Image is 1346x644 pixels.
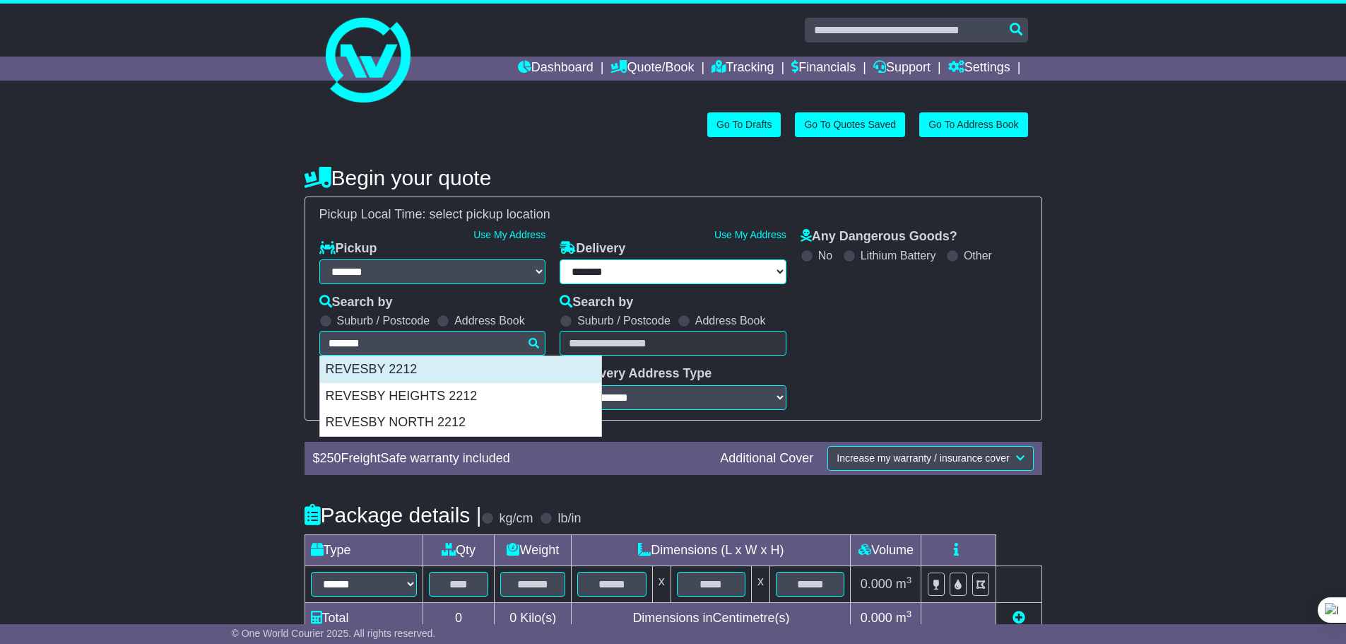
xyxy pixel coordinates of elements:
[801,229,957,245] label: Any Dangerous Goods?
[320,356,601,383] div: REVESBY 2212
[423,534,495,566] td: Qty
[610,57,694,81] a: Quote/Book
[495,534,572,566] td: Weight
[572,602,851,633] td: Dimensions in Centimetre(s)
[320,383,601,410] div: REVESBY HEIGHTS 2212
[907,575,912,585] sup: 3
[919,112,1027,137] a: Go To Address Book
[695,314,766,327] label: Address Book
[827,446,1033,471] button: Increase my warranty / insurance cover
[305,534,423,566] td: Type
[851,534,921,566] td: Volume
[572,534,851,566] td: Dimensions (L x W x H)
[873,57,931,81] a: Support
[652,566,671,602] td: x
[577,314,671,327] label: Suburb / Postcode
[861,611,892,625] span: 0.000
[560,241,625,257] label: Delivery
[320,409,601,436] div: REVESBY NORTH 2212
[557,511,581,527] label: lb/in
[560,295,633,310] label: Search by
[714,229,786,240] a: Use My Address
[495,602,572,633] td: Kilo(s)
[712,57,774,81] a: Tracking
[861,249,936,262] label: Lithium Battery
[752,566,770,602] td: x
[791,57,856,81] a: Financials
[707,112,781,137] a: Go To Drafts
[964,249,992,262] label: Other
[306,451,714,467] div: $ FreightSafe warranty included
[232,628,436,639] span: © One World Courier 2025. All rights reserved.
[837,452,1009,464] span: Increase my warranty / insurance cover
[518,57,594,81] a: Dashboard
[907,609,912,619] sup: 3
[795,112,905,137] a: Go To Quotes Saved
[499,511,533,527] label: kg/cm
[861,577,892,591] span: 0.000
[320,451,341,465] span: 250
[473,229,545,240] a: Use My Address
[509,611,516,625] span: 0
[430,207,550,221] span: select pickup location
[818,249,832,262] label: No
[337,314,430,327] label: Suburb / Postcode
[896,577,912,591] span: m
[896,611,912,625] span: m
[560,366,712,382] label: Delivery Address Type
[1013,611,1025,625] a: Add new item
[305,602,423,633] td: Total
[319,241,377,257] label: Pickup
[454,314,525,327] label: Address Book
[305,503,482,527] h4: Package details |
[948,57,1010,81] a: Settings
[713,451,820,467] div: Additional Cover
[319,295,393,310] label: Search by
[423,602,495,633] td: 0
[305,166,1042,189] h4: Begin your quote
[312,207,1034,223] div: Pickup Local Time:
